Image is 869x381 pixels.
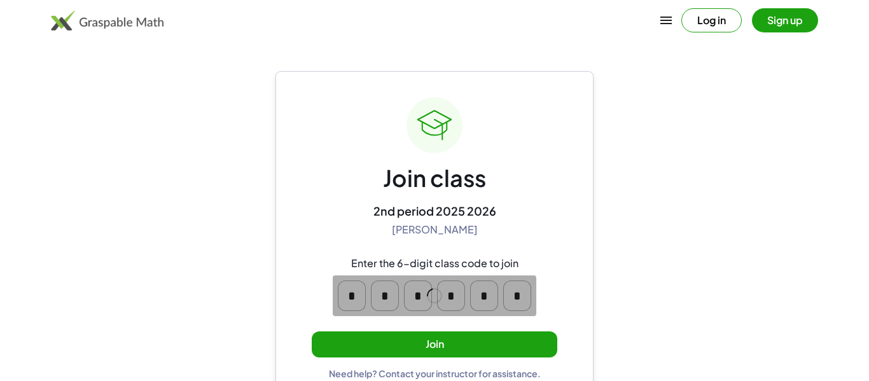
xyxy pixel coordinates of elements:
[392,223,478,237] div: [PERSON_NAME]
[373,204,496,218] div: 2nd period 2025 2026
[681,8,742,32] button: Log in
[383,163,486,193] div: Join class
[351,257,518,270] div: Enter the 6-digit class code to join
[329,368,541,379] div: Need help? Contact your instructor for assistance.
[752,8,818,32] button: Sign up
[312,331,557,357] button: Join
